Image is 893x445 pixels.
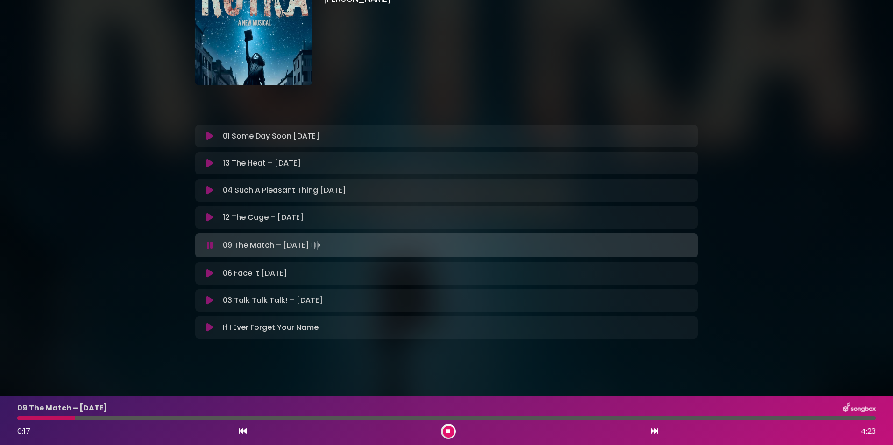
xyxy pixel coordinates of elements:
[223,268,287,279] p: 06 Face It [DATE]
[223,131,319,142] p: 01 Some Day Soon [DATE]
[223,239,322,252] p: 09 The Match – [DATE]
[223,322,319,333] p: If I Ever Forget Your Name
[223,295,323,306] p: 03 Talk Talk Talk! – [DATE]
[309,239,322,252] img: waveform4.gif
[223,158,301,169] p: 13 The Heat – [DATE]
[223,212,304,223] p: 12 The Cage – [DATE]
[223,185,346,196] p: 04 Such A Pleasant Thing [DATE]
